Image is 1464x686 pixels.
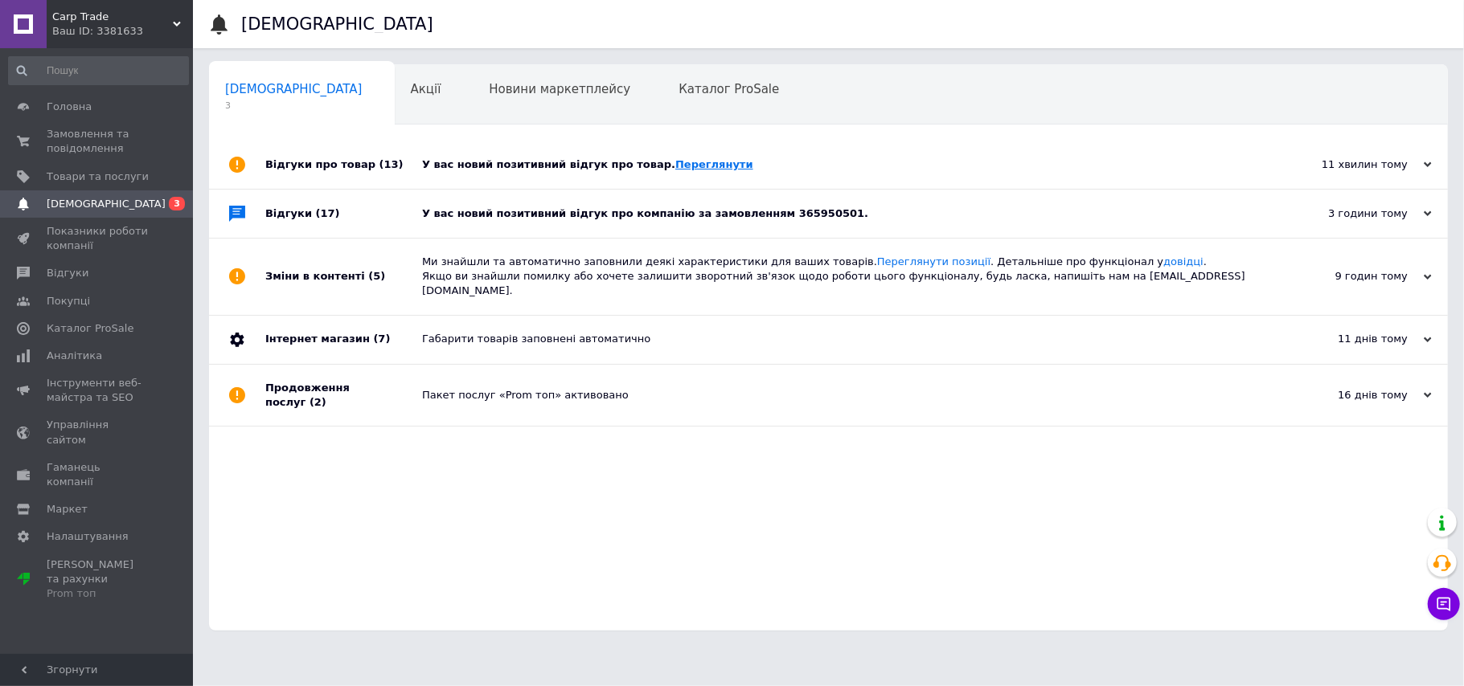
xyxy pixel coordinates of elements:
[265,365,422,426] div: Продовження послуг
[8,56,189,85] input: Пошук
[675,158,753,170] a: Переглянути
[52,10,173,24] span: Carp Trade
[47,418,149,447] span: Управління сайтом
[1271,269,1432,284] div: 9 годин тому
[241,14,433,34] h1: [DEMOGRAPHIC_DATA]
[47,197,166,211] span: [DEMOGRAPHIC_DATA]
[1271,388,1432,402] div: 16 днів тому
[1428,588,1460,620] button: Чат з покупцем
[422,332,1271,346] div: Габарити товарів заповнені автоматично
[310,396,326,408] span: (2)
[47,376,149,405] span: Інструменти веб-майстра та SEO
[225,100,363,112] span: 3
[47,529,129,544] span: Налаштування
[265,316,422,364] div: Інтернет магазин
[265,190,422,238] div: Відгуки
[422,206,1271,221] div: У вас новий позитивний відгук про компанію за замовленням 365950501.
[265,141,422,189] div: Відгуки про товар
[47,294,90,308] span: Покупці
[47,169,149,184] span: Товари та послуги
[368,270,385,282] span: (5)
[422,388,1271,402] div: Пакет послуг «Prom топ» активовано
[379,158,404,170] span: (13)
[52,24,193,39] div: Ваш ID: 3381633
[47,100,92,114] span: Головна
[877,255,990,267] a: Переглянути позиції
[47,460,149,489] span: Гаманець компанії
[265,239,422,315] div: Зміни в контенті
[47,224,149,253] span: Показники роботи компанії
[373,333,390,345] span: (7)
[47,502,88,517] span: Маркет
[1271,332,1432,346] div: 11 днів тому
[1271,157,1432,172] div: 11 хвилин тому
[225,82,363,96] span: [DEMOGRAPHIC_DATA]
[47,127,149,156] span: Замовлення та повідомлення
[47,321,133,336] span: Каталог ProSale
[489,82,630,96] span: Новини маркетплейсу
[47,557,149,602] span: [PERSON_NAME] та рахунки
[316,207,340,219] span: (17)
[169,197,185,210] span: 3
[47,349,102,363] span: Аналітика
[422,255,1271,299] div: Ми знайшли та автоматично заповнили деякі характеристики для ваших товарів. . Детальніше про функ...
[679,82,779,96] span: Каталог ProSale
[1271,206,1432,221] div: 3 години тому
[1163,255,1204,267] a: довідці
[47,586,149,601] div: Prom топ
[47,266,88,280] span: Відгуки
[422,157,1271,172] div: У вас новий позитивний відгук про товар.
[411,82,441,96] span: Акції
